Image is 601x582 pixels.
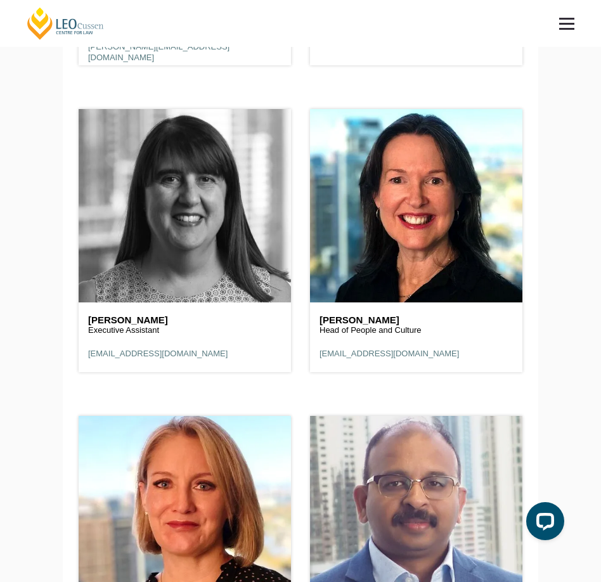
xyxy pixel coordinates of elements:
a: [PERSON_NAME] Centre for Law [25,6,106,41]
iframe: LiveChat chat widget [516,497,569,550]
h6: [PERSON_NAME] [320,315,513,326]
p: Head of People and Culture [320,325,513,336]
p: Executive Assistant [88,325,281,336]
h6: [PERSON_NAME] [88,315,281,326]
a: [EMAIL_ADDRESS][DOMAIN_NAME] [320,349,459,358]
a: [PERSON_NAME][EMAIL_ADDRESS][DOMAIN_NAME] [88,42,229,62]
a: [EMAIL_ADDRESS][DOMAIN_NAME] [88,349,228,358]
